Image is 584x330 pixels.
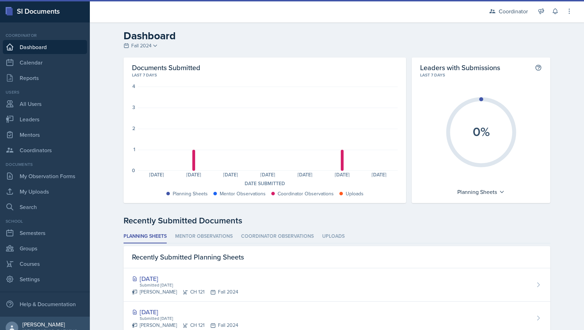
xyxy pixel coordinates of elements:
[3,55,87,69] a: Calendar
[420,72,542,78] div: Last 7 days
[212,172,250,177] div: [DATE]
[3,218,87,224] div: School
[3,97,87,111] a: All Users
[361,172,398,177] div: [DATE]
[249,172,286,177] div: [DATE]
[346,190,364,197] div: Uploads
[3,272,87,286] a: Settings
[132,274,238,283] div: [DATE]
[3,257,87,271] a: Courses
[138,172,175,177] div: [DATE]
[3,128,87,142] a: Mentors
[132,63,398,72] h2: Documents Submitted
[133,147,135,152] div: 1
[139,315,238,322] div: Submitted [DATE]
[132,168,135,173] div: 0
[173,190,208,197] div: Planning Sheets
[124,246,550,268] div: Recently Submitted Planning Sheets
[124,214,550,227] div: Recently Submitted Documents
[278,190,334,197] div: Coordinator Observations
[3,226,87,240] a: Semesters
[132,84,135,89] div: 4
[3,89,87,95] div: Users
[124,268,550,302] a: [DATE] Submitted [DATE] [PERSON_NAME]CH 121Fall 2024
[454,186,508,197] div: Planning Sheets
[175,230,233,243] li: Mentor Observations
[3,161,87,168] div: Documents
[420,63,500,72] h2: Leaders with Submissions
[3,112,87,126] a: Leaders
[3,241,87,255] a: Groups
[132,322,238,329] div: [PERSON_NAME] CH 121 Fall 2024
[132,105,135,110] div: 3
[241,230,314,243] li: Coordinator Observations
[286,172,324,177] div: [DATE]
[3,143,87,157] a: Coordinators
[3,40,87,54] a: Dashboard
[132,72,398,78] div: Last 7 days
[139,282,238,288] div: Submitted [DATE]
[220,190,266,197] div: Mentor Observations
[3,71,87,85] a: Reports
[3,184,87,198] a: My Uploads
[131,42,152,49] span: Fall 2024
[324,172,361,177] div: [DATE]
[132,126,135,131] div: 2
[132,307,238,317] div: [DATE]
[3,169,87,183] a: My Observation Forms
[3,200,87,214] a: Search
[3,32,87,39] div: Coordinator
[472,122,490,141] text: 0%
[322,230,345,243] li: Uploads
[175,172,212,177] div: [DATE]
[499,7,528,15] div: Coordinator
[124,230,167,243] li: Planning Sheets
[3,297,87,311] div: Help & Documentation
[124,29,550,42] h2: Dashboard
[132,288,238,296] div: [PERSON_NAME] CH 121 Fall 2024
[22,321,84,328] div: [PERSON_NAME]
[132,180,398,187] div: Date Submitted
